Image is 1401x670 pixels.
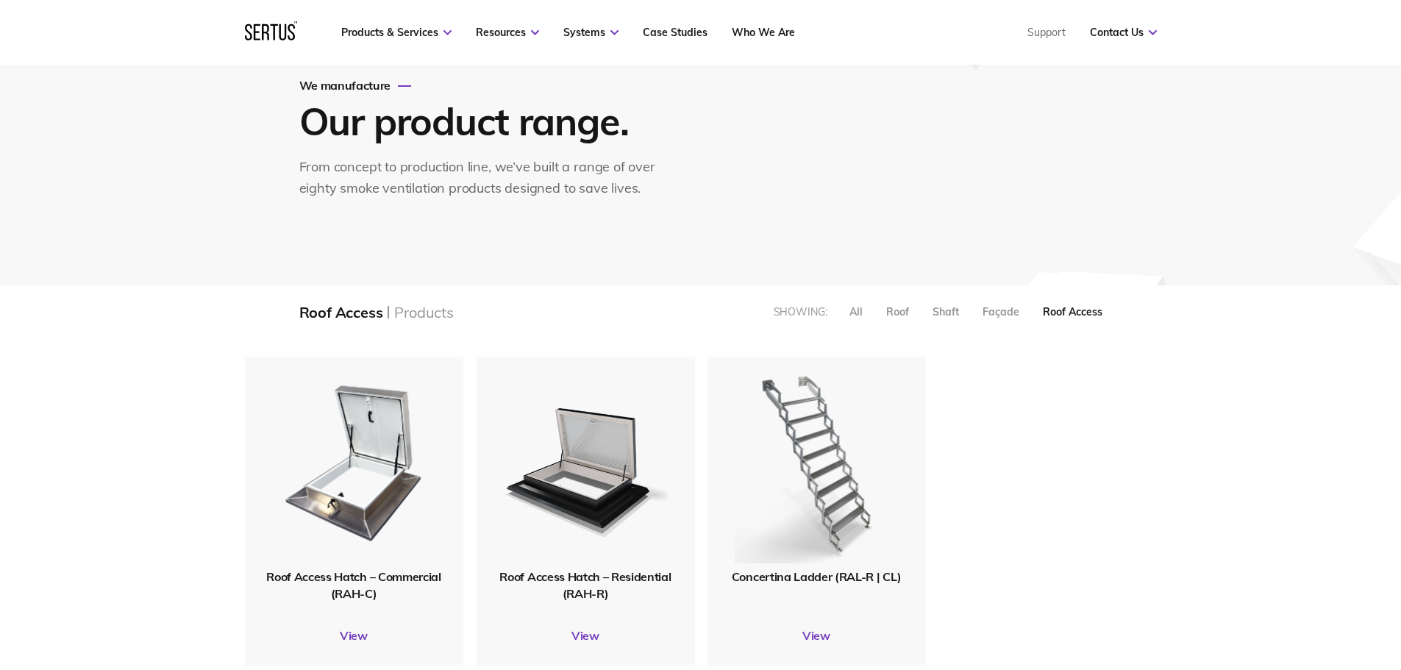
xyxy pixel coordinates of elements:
[477,628,695,643] a: View
[849,305,863,318] div: All
[341,26,452,39] a: Products & Services
[266,569,441,600] span: Roof Access Hatch – Commercial (RAH-C)
[1027,26,1066,39] a: Support
[245,628,463,643] a: View
[299,97,667,145] h1: Our product range.
[886,305,909,318] div: Roof
[643,26,707,39] a: Case Studies
[1090,26,1157,39] a: Contact Us
[1043,305,1102,318] div: Roof Access
[563,26,618,39] a: Systems
[983,305,1019,318] div: Façade
[732,569,901,584] span: Concertina Ladder (RAL-R | CL)
[394,303,453,321] div: Products
[732,26,795,39] a: Who We Are
[299,303,383,321] div: Roof Access
[774,305,827,318] div: Showing:
[933,305,959,318] div: Shaft
[1136,499,1401,670] iframe: Chat Widget
[299,157,671,199] div: From concept to production line, we’ve built a range of over eighty smoke ventilation products de...
[476,26,539,39] a: Resources
[707,628,926,643] a: View
[499,569,671,600] span: Roof Access Hatch – Residential (RAH-R)
[299,78,671,93] div: We manufacture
